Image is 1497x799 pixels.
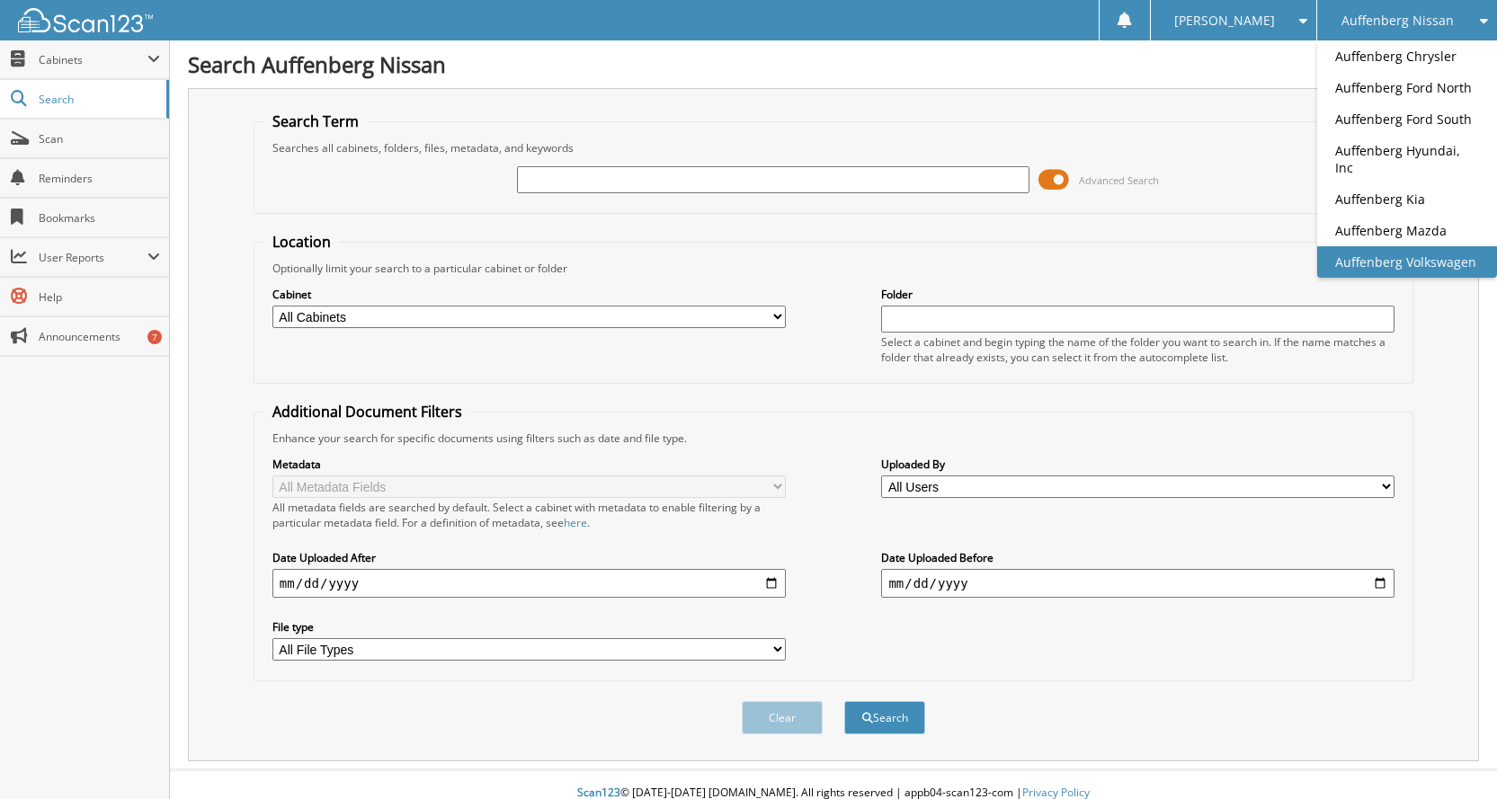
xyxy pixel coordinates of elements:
label: Cabinet [272,287,786,302]
span: Cabinets [39,52,147,67]
span: Help [39,289,160,305]
div: Enhance your search for specific documents using filters such as date and file type. [263,431,1403,446]
legend: Location [263,232,340,252]
legend: Additional Document Filters [263,402,471,422]
label: Folder [881,287,1395,302]
div: All metadata fields are searched by default. Select a cabinet with metadata to enable filtering b... [272,500,786,530]
a: Auffenberg Hyundai, Inc [1317,135,1497,183]
a: Auffenberg Kia [1317,183,1497,215]
div: Searches all cabinets, folders, files, metadata, and keywords [263,140,1403,155]
input: end [881,569,1395,598]
label: Metadata [272,457,786,472]
span: Reminders [39,171,160,186]
div: 7 [147,330,162,344]
button: Search [844,701,925,734]
span: Scan [39,131,160,146]
label: Date Uploaded After [272,550,786,565]
div: Select a cabinet and begin typing the name of the folder you want to search in. If the name match... [881,334,1395,365]
span: Bookmarks [39,210,160,226]
a: Auffenberg Chrysler [1317,40,1497,72]
label: File type [272,619,786,635]
label: Date Uploaded Before [881,550,1395,565]
a: Auffenberg Mazda [1317,215,1497,246]
span: Auffenberg Nissan [1341,15,1454,26]
span: Advanced Search [1079,173,1159,187]
span: User Reports [39,250,147,265]
a: Auffenberg Ford South [1317,103,1497,135]
span: [PERSON_NAME] [1174,15,1275,26]
h1: Search Auffenberg Nissan [188,49,1479,79]
span: Announcements [39,329,160,344]
button: Clear [742,701,823,734]
img: scan123-logo-white.svg [18,8,153,32]
div: Optionally limit your search to a particular cabinet or folder [263,261,1403,276]
a: Auffenberg Volkswagen [1317,246,1497,278]
input: start [272,569,786,598]
label: Uploaded By [881,457,1395,472]
a: Auffenberg Ford North [1317,72,1497,103]
span: Search [39,92,157,107]
a: here [564,515,587,530]
legend: Search Term [263,111,368,131]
